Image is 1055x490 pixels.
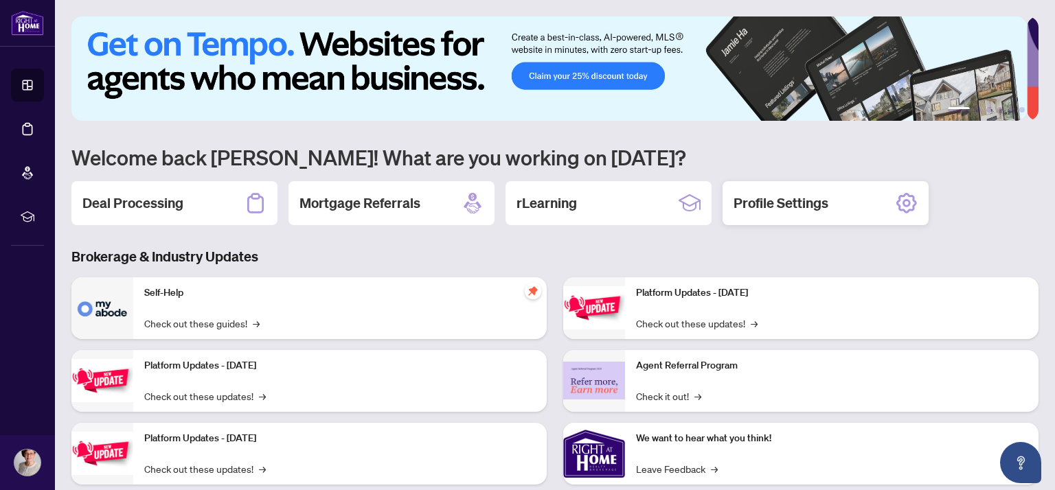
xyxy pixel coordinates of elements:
span: → [259,461,266,476]
a: Leave Feedback→ [636,461,718,476]
button: Open asap [1000,442,1041,483]
a: Check out these updates!→ [636,316,758,331]
p: Platform Updates - [DATE] [636,285,1028,301]
p: Platform Updates - [DATE] [144,358,536,373]
span: → [751,316,758,331]
a: Check out these updates!→ [144,388,266,404]
img: Platform Updates - July 21, 2025 [71,432,133,475]
h2: Mortgage Referrals [299,194,420,213]
button: 6 [1019,107,1025,113]
h2: Profile Settings [734,194,828,213]
p: Platform Updates - [DATE] [144,431,536,446]
p: We want to hear what you think! [636,431,1028,446]
p: Self-Help [144,285,536,301]
img: Agent Referral Program [563,362,625,399]
a: Check it out!→ [636,388,701,404]
img: Self-Help [71,277,133,339]
img: Platform Updates - June 23, 2025 [563,286,625,329]
a: Check out these updates!→ [144,461,266,476]
span: → [253,316,260,331]
button: 4 [997,107,1003,113]
h3: Brokerage & Industry Updates [71,247,1039,266]
img: We want to hear what you think! [563,423,625,485]
img: logo [11,10,44,36]
span: → [694,388,701,404]
button: 3 [986,107,992,113]
img: Slide 0 [71,16,1027,121]
span: pushpin [525,283,541,299]
img: Profile Icon [14,450,41,476]
p: Agent Referral Program [636,358,1028,373]
img: Platform Updates - September 16, 2025 [71,359,133,402]
a: Check out these guides!→ [144,316,260,331]
button: 1 [948,107,970,113]
h2: Deal Processing [82,194,183,213]
h1: Welcome back [PERSON_NAME]! What are you working on [DATE]? [71,144,1039,170]
h2: rLearning [517,194,577,213]
span: → [259,388,266,404]
span: → [711,461,718,476]
button: 2 [975,107,981,113]
button: 5 [1008,107,1014,113]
